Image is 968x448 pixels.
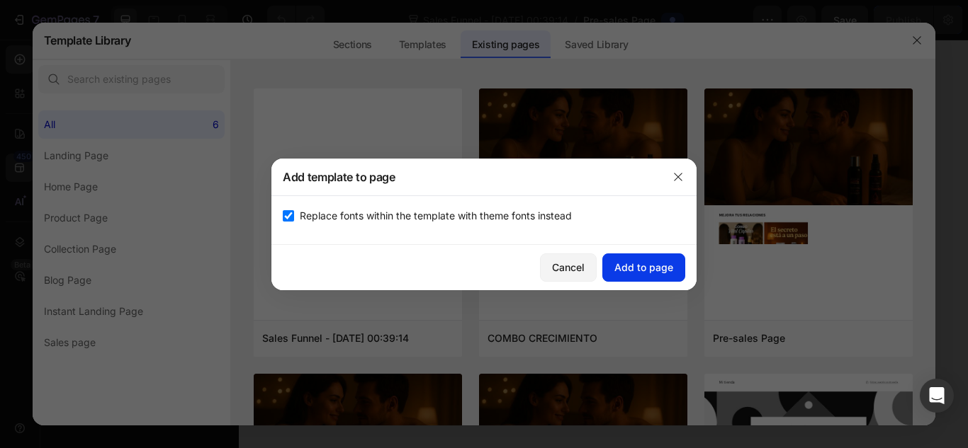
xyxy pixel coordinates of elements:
h3: Add template to page [283,168,395,185]
button: Cancel [540,253,597,282]
button: Add to page [602,253,685,282]
div: Add to page [614,260,673,275]
span: Replace fonts within the template with theme fonts instead [300,207,572,224]
div: Cancel [552,260,585,275]
div: Open Intercom Messenger [920,379,954,413]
